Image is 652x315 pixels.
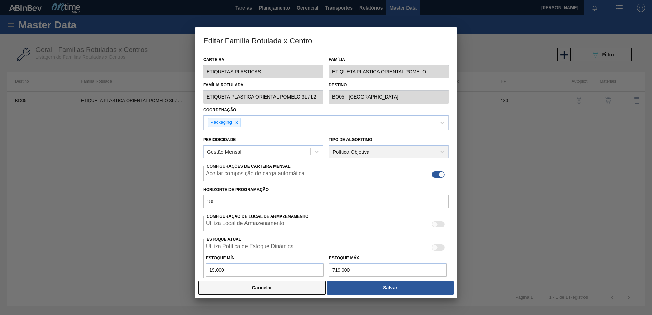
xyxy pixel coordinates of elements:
[329,55,449,65] label: Família
[207,164,291,169] span: Configurações de Carteira Mensal
[203,108,236,112] label: Coordenação
[329,137,372,142] label: Tipo de Algoritimo
[207,237,241,242] label: Estoque Atual
[203,80,323,90] label: Família Rotulada
[206,220,284,228] label: Quando ativada, o sistema irá exibir os estoques de diferentes locais de armazenamento.
[203,185,449,195] label: Horizonte de Programação
[206,256,236,260] label: Estoque Mín.
[206,170,305,179] label: Aceitar composição de carga automática
[327,281,454,295] button: Salvar
[203,55,323,65] label: Carteira
[329,80,449,90] label: Destino
[207,149,241,155] div: Gestão Mensal
[206,243,294,252] label: Quando ativada, o sistema irá usar os estoques usando a Política de Estoque Dinâmica.
[203,137,236,142] label: Periodicidade
[195,27,457,53] h3: Editar Família Rotulada x Centro
[329,256,360,260] label: Estoque Máx.
[207,214,308,219] span: Configuração de Local de Armazenamento
[198,281,326,295] button: Cancelar
[208,118,233,127] div: Packaging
